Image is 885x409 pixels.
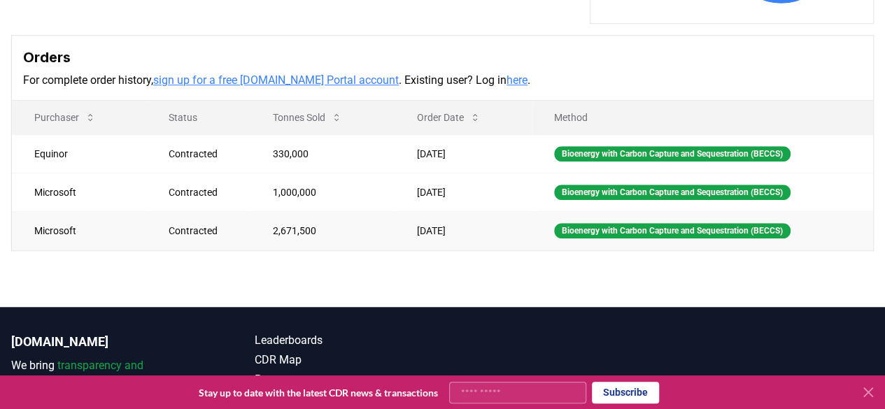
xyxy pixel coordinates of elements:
a: here [507,73,528,87]
td: 330,000 [250,134,395,173]
td: 2,671,500 [250,211,395,250]
a: Leaderboards [255,332,442,349]
button: Order Date [406,103,492,131]
td: Equinor [12,134,146,173]
button: Tonnes Sold [262,103,353,131]
div: Bioenergy with Carbon Capture and Sequestration (BECCS) [554,185,791,200]
a: sign up for a free [DOMAIN_NAME] Portal account [153,73,399,87]
div: Contracted [169,224,239,238]
div: Bioenergy with Carbon Capture and Sequestration (BECCS) [554,146,791,162]
h3: Orders [23,47,862,68]
a: Partners [255,371,442,388]
p: [DOMAIN_NAME] [11,332,199,352]
p: Status [157,110,239,124]
td: Microsoft [12,211,146,250]
td: [DATE] [395,134,532,173]
button: Purchaser [23,103,107,131]
td: 1,000,000 [250,173,395,211]
p: For complete order history, . Existing user? Log in . [23,72,862,89]
td: [DATE] [395,173,532,211]
span: transparency and accountability [11,359,143,389]
p: Method [543,110,862,124]
a: CDR Map [255,352,442,368]
p: We bring to the durable carbon removal market [11,357,199,408]
div: Contracted [169,147,239,161]
div: Bioenergy with Carbon Capture and Sequestration (BECCS) [554,223,791,238]
td: [DATE] [395,211,532,250]
div: Contracted [169,185,239,199]
td: Microsoft [12,173,146,211]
